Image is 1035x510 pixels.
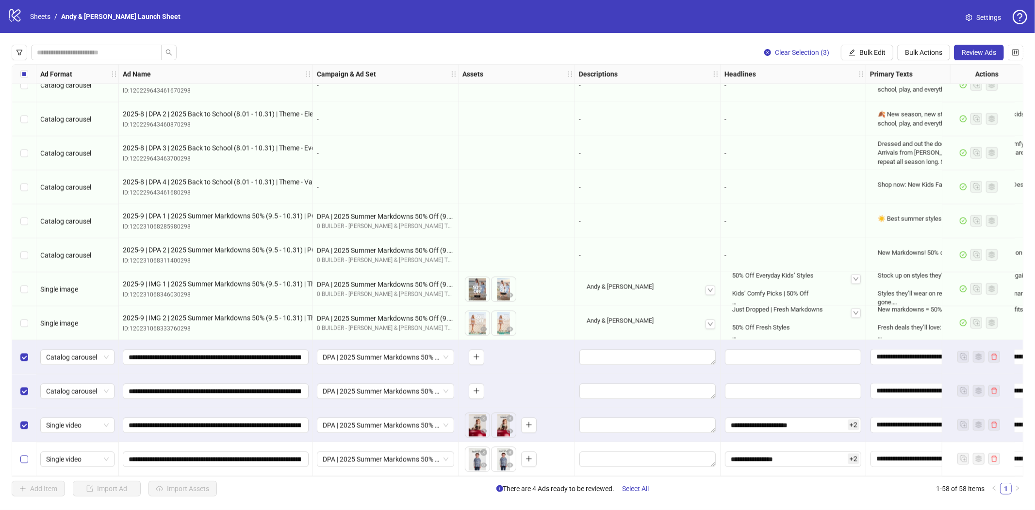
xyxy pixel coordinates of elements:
span: Select All [623,485,649,493]
div: Select row 49 [12,136,36,170]
button: Add [521,452,537,467]
span: - [579,82,581,89]
li: / [54,11,57,22]
span: DPA | 2025 Summer Markdowns 50% Off (9.5 - 10.31) [323,350,448,365]
button: Import Assets [148,481,217,496]
span: down [707,288,713,293]
div: ID: 120229643461680298 [123,188,309,198]
div: Resize Ad Name column [310,65,312,84]
div: Andy & [PERSON_NAME] [583,279,712,295]
span: eye [480,292,487,299]
span: - [724,82,726,89]
div: Select row 57 [12,408,36,442]
span: Catalog carousel [46,350,109,365]
span: check-circle [960,116,967,122]
span: eye [480,462,487,469]
button: Bulk Actions [897,45,950,60]
button: Preview [504,426,516,438]
div: Asset 2 [492,447,516,472]
span: holder [574,71,580,78]
div: DPA | 2025 Summer Markdowns 50% Off (9.5 - 10.31) [317,211,454,222]
div: Asset 1 [465,413,490,438]
span: holder [117,71,124,78]
button: Delete [504,413,516,425]
a: 1 [1001,483,1011,494]
span: 2025-9 | IMG 1 | 2025 Summer Markdowns 50% (9.5 - 10.31) | Theme: Wear on Repeat | Home URL | Sho... [123,279,309,289]
div: Select row 56 [12,374,36,408]
span: setting [966,14,972,21]
span: Single image [40,320,78,327]
a: Settings [958,10,1009,25]
span: check-circle [960,82,967,88]
button: Add [469,384,484,399]
button: Preview [478,290,490,302]
div: Select row 50 [12,170,36,204]
div: Select row 47 [12,68,36,102]
span: holder [111,71,117,78]
span: plus [473,388,480,394]
div: Edit values [724,349,862,366]
span: 2025-9 | DPA 1 | 2025 Summer Markdowns 50% (9.5 - 10.31) | PC - Best summer styles | Home URL | S... [123,211,309,221]
div: Resize Campaign & Ad Set column [456,65,458,84]
div: - [317,148,454,159]
button: Delete [478,413,490,425]
button: Import Ad [73,481,141,496]
span: 2025-8 | DPA 2 | 2025 Back to School (8.01 - 10.31) | Theme - Elevated Style | New Arrivals UTM |... [123,109,309,119]
span: check-circle [960,218,967,224]
span: Bulk Edit [859,49,886,56]
div: ID: 120229643460870298 [123,120,309,130]
strong: Ad Format [40,69,72,80]
img: Asset 1 [465,311,490,336]
span: Catalog carousel [40,116,91,123]
span: holder [712,71,719,78]
span: check-circle [960,150,967,156]
span: eye [507,428,513,435]
span: Settings [976,12,1001,23]
span: plus [526,456,532,462]
strong: Actions [975,69,999,80]
span: eye [507,462,513,469]
button: Clear Selection (3) [756,45,837,60]
strong: Campaign & Ad Set [317,69,376,80]
button: Delete [504,447,516,459]
span: left [991,485,997,491]
div: Select row 54 [12,306,36,340]
span: plus [473,354,480,360]
span: close-circle [507,449,513,456]
span: Single video [46,452,109,467]
img: Asset 2 [492,277,516,302]
li: Previous Page [988,483,1000,494]
span: check-circle [960,252,967,258]
div: Edit values [579,417,716,434]
span: close-circle [507,415,513,422]
div: Resize Assets column [572,65,575,84]
button: Bulk Edit [841,45,893,60]
div: 50% Off Everyday Kids’ Styles Kids’ Comfy Picks | 50% Off 50% Off Outfits They’ll Love Save 50% |... [728,268,858,311]
img: Asset 1 [465,277,490,302]
strong: Headlines [724,69,756,80]
div: Resize Headlines column [863,65,866,84]
img: Asset 2 [492,311,516,336]
div: 0 BUILDER - [PERSON_NAME] & [PERSON_NAME] TEMPLATE - DPA - 2023 [317,324,454,333]
span: right [1015,485,1020,491]
span: down [853,276,859,282]
div: DPA | 2025 Summer Markdowns 50% Off (9.5 - 10.31) [317,313,454,324]
span: DPA | 2025 Summer Markdowns 50% Off (9.5 - 10.31) [323,384,448,399]
span: Bulk Actions [905,49,942,56]
span: 2025-9 | DPA 2 | 2025 Summer Markdowns 50% (9.5 - 10.31) | PC - New Markdowns | Home URL | Shop Now [123,245,309,255]
span: + 2 [848,454,859,464]
img: Asset 1 [465,447,490,472]
button: Review Ads [954,45,1004,60]
button: Select All [615,481,657,496]
span: holder [858,71,865,78]
div: ID: 120229643461670298 [123,86,309,96]
span: - [579,252,581,259]
span: holder [567,71,574,78]
div: Just Dropped | Fresh Markdowns 50% Off Fresh Styles New Kids’ Styles, 50% Off Fresh Looks, 50% Off [728,302,858,345]
li: 1 [1000,483,1012,494]
a: Sheets [28,11,52,22]
div: Edit values [579,451,716,468]
div: Resize Descriptions column [718,65,720,84]
span: - [579,150,581,157]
